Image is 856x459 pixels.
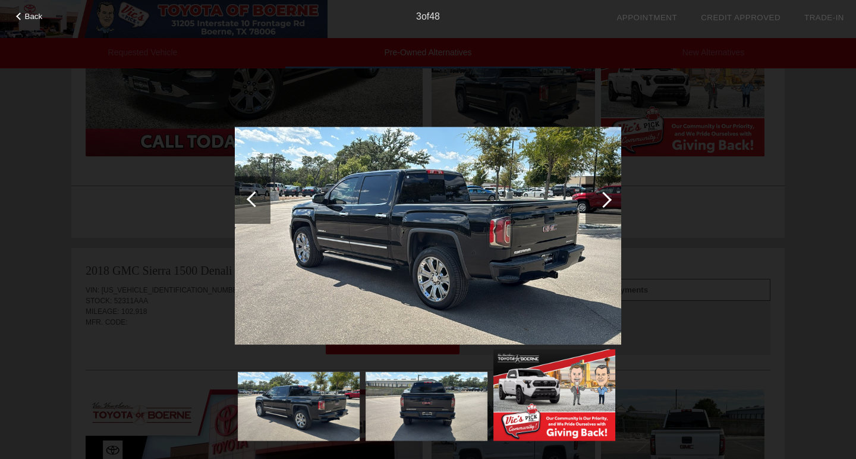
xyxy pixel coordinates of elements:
[701,13,781,22] a: Credit Approved
[416,11,421,21] span: 3
[804,13,844,22] a: Trade-In
[616,13,677,22] a: Appointment
[366,372,487,441] img: image.aspx
[235,127,621,345] img: image.aspx
[238,372,360,441] img: image.aspx
[493,350,615,441] img: image.aspx
[25,12,43,21] span: Back
[429,11,440,21] span: 48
